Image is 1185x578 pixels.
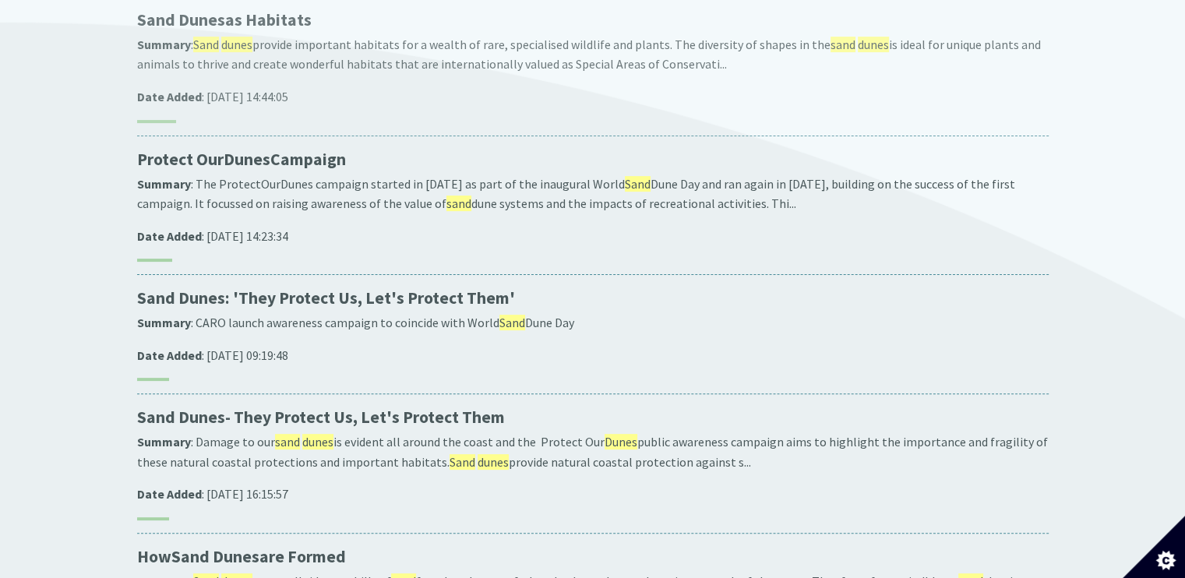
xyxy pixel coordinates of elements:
[137,149,1049,171] p: Protect Our Campaign
[137,546,1049,568] p: How are Formed
[137,407,1049,520] a: Sand Dunes- They Protect Us, Let's Protect Them Summary: Damage to oursand dunesis evident all ar...
[224,149,270,170] span: Dunes
[137,287,175,308] span: Sand
[178,9,225,30] span: Dunes
[137,35,1049,75] p: : provide important habitats for a wealth of rare, specialised wildlife and plants. The diversity...
[137,434,191,449] strong: Summary
[275,434,300,449] span: sand
[137,407,1049,428] p: - They Protect Us, Let's Protect Them
[137,407,175,428] span: Sand
[302,434,333,449] span: dunes
[137,9,1049,123] a: Sand Dunesas Habitats Summary:Sand dunesprovide important habitats for a wealth of rare, speciali...
[137,432,1049,472] p: : Damage to our is evident all around the coast and the Protect Our public awareness campaign aim...
[137,485,1049,505] p: : [DATE] 16:15:57
[450,454,475,470] span: Sand
[193,37,219,52] span: Sand
[858,37,889,52] span: dunes
[178,407,225,428] span: Dunes
[137,149,1049,263] a: Protect OurDunesCampaign Summary: The ProtectOurDunes campaign started in [DATE] as part of the i...
[137,227,1049,247] p: : [DATE] 14:23:34
[137,228,202,244] strong: Date Added
[137,89,202,104] strong: Date Added
[1123,516,1185,578] button: Set cookie preferences
[625,176,651,192] span: Sand
[137,87,1049,107] p: : [DATE] 14:44:05
[137,176,191,192] strong: Summary
[137,313,1049,333] p: : CARO launch awareness campaign to coincide with World Dune Day
[213,546,259,567] span: Dunes
[831,37,855,52] span: sand
[137,37,191,52] strong: Summary
[137,174,1049,214] p: : The ProtectOurDunes campaign started in [DATE] as part of the inaugural World Dune Day and ran ...
[137,315,191,330] strong: Summary
[478,454,509,470] span: dunes
[137,9,1049,31] p: as Habitats
[605,434,637,449] span: Dunes
[221,37,252,52] span: dunes
[137,346,1049,366] p: : [DATE] 09:19:48
[171,546,210,567] span: Sand
[137,9,175,30] span: Sand
[137,347,202,363] strong: Date Added
[178,287,225,308] span: Dunes
[137,287,1049,381] a: Sand Dunes: 'They Protect Us, Let's Protect Them' Summary: CARO launch awareness campaign to coin...
[137,287,1049,309] p: : 'They Protect Us, Let's Protect Them'
[137,486,202,502] strong: Date Added
[499,315,525,330] span: Sand
[446,196,471,211] span: sand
